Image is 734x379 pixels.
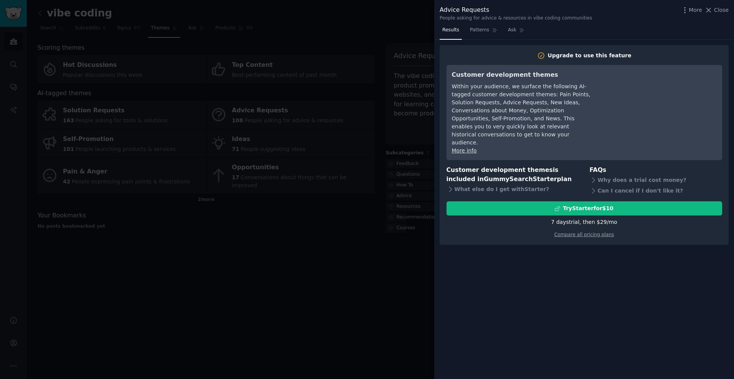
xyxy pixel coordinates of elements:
[689,6,702,14] span: More
[714,6,729,14] span: Close
[452,83,591,147] div: Within your audience, we surface the following AI-tagged customer development themes: Pain Points...
[551,218,617,226] div: 7 days trial, then $ 29 /mo
[440,5,592,15] div: Advice Requests
[442,27,459,34] span: Results
[554,232,614,237] a: Compare all pricing plans
[505,24,527,40] a: Ask
[447,184,579,195] div: What else do I get with Starter ?
[440,15,592,22] div: People asking for advice & resources in vibe coding communities
[589,185,722,196] div: Can I cancel if I don't like it?
[508,27,516,34] span: Ask
[548,52,632,60] div: Upgrade to use this feature
[467,24,500,40] a: Patterns
[452,70,591,80] h3: Customer development themes
[705,6,729,14] button: Close
[563,204,613,212] div: Try Starter for $10
[589,175,722,185] div: Why does a trial cost money?
[681,6,702,14] button: More
[440,24,462,40] a: Results
[589,165,722,175] h3: FAQs
[470,27,489,34] span: Patterns
[484,175,557,183] span: GummySearch Starter
[447,201,722,215] button: TryStarterfor$10
[602,70,717,128] iframe: YouTube video player
[452,147,477,154] a: More info
[447,165,579,184] h3: Customer development themes is included in plan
